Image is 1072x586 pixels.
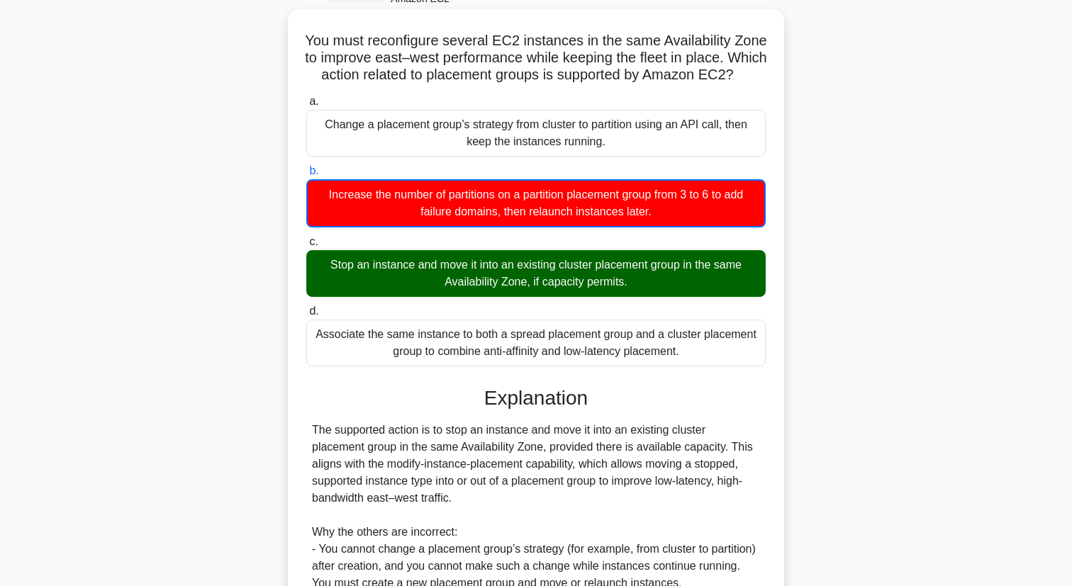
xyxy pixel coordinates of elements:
[309,164,318,176] span: b.
[309,305,318,317] span: d.
[306,110,766,157] div: Change a placement group’s strategy from cluster to partition using an API call, then keep the in...
[309,235,318,247] span: c.
[309,95,318,107] span: a.
[306,320,766,366] div: Associate the same instance to both a spread placement group and a cluster placement group to com...
[306,250,766,297] div: Stop an instance and move it into an existing cluster placement group in the same Availability Zo...
[306,179,766,227] div: Increase the number of partitions on a partition placement group from 3 to 6 to add failure domai...
[305,32,767,84] h5: You must reconfigure several EC2 instances in the same Availability Zone to improve east–west per...
[315,386,757,410] h3: Explanation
